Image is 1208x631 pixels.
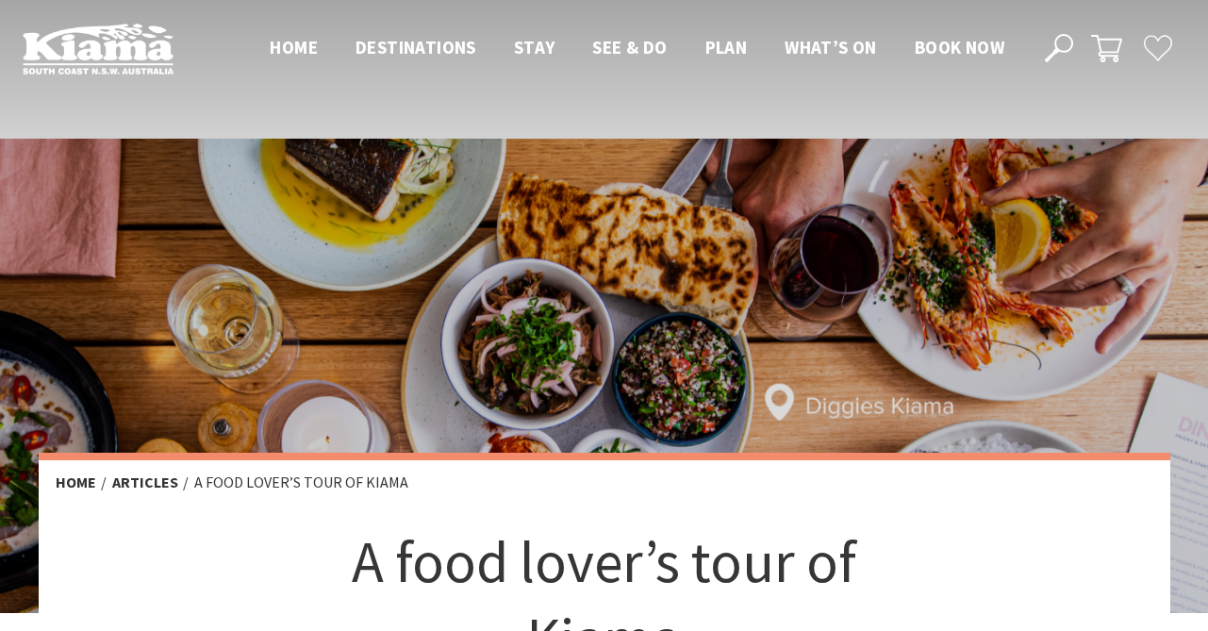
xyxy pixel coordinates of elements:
span: What’s On [785,36,877,58]
span: Home [270,36,318,58]
a: Articles [112,473,178,492]
span: Stay [514,36,555,58]
nav: Main Menu [251,33,1023,64]
span: Destinations [356,36,476,58]
a: Home [56,473,96,492]
span: Book now [915,36,1004,58]
span: See & Do [592,36,667,58]
span: Plan [705,36,748,58]
li: A food lover’s tour of Kiama [194,471,408,495]
img: Kiama Logo [23,23,174,75]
